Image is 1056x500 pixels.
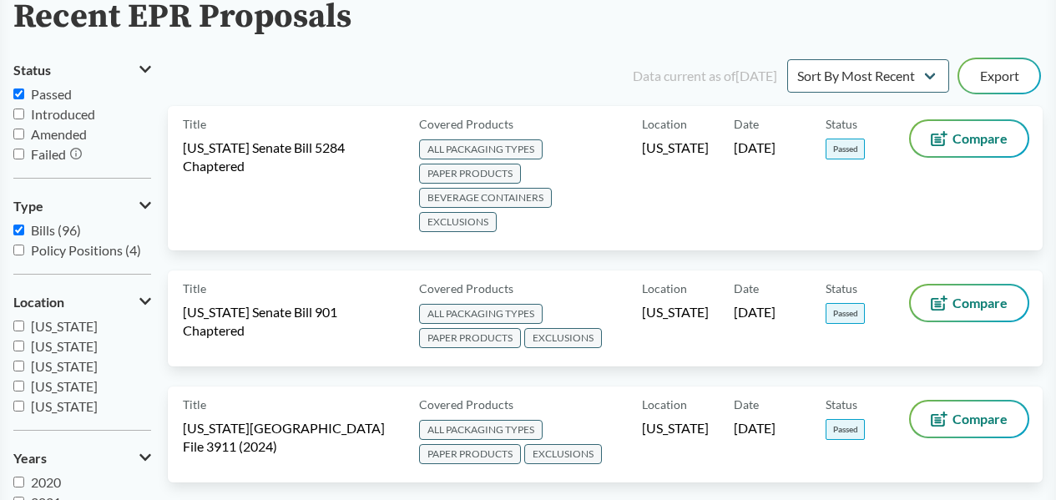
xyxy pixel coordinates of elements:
[419,304,543,324] span: ALL PACKAGING TYPES
[183,280,206,297] span: Title
[13,361,24,371] input: [US_STATE]
[959,59,1039,93] button: Export
[642,303,709,321] span: [US_STATE]
[31,222,81,238] span: Bills (96)
[734,280,759,297] span: Date
[642,280,687,297] span: Location
[13,149,24,159] input: Failed
[13,129,24,139] input: Amended
[826,139,865,159] span: Passed
[952,412,1008,426] span: Compare
[31,126,87,142] span: Amended
[419,396,513,413] span: Covered Products
[13,341,24,351] input: [US_STATE]
[826,303,865,324] span: Passed
[13,401,24,412] input: [US_STATE]
[13,288,151,316] button: Location
[31,242,141,258] span: Policy Positions (4)
[183,303,399,340] span: [US_STATE] Senate Bill 901 Chaptered
[826,396,857,413] span: Status
[31,146,66,162] span: Failed
[419,115,513,133] span: Covered Products
[734,419,776,437] span: [DATE]
[524,328,602,348] span: EXCLUSIONS
[633,66,777,86] div: Data current as of [DATE]
[31,106,95,122] span: Introduced
[13,451,47,466] span: Years
[911,121,1028,156] button: Compare
[826,419,865,440] span: Passed
[13,321,24,331] input: [US_STATE]
[183,396,206,413] span: Title
[13,295,64,310] span: Location
[31,318,98,334] span: [US_STATE]
[183,139,399,175] span: [US_STATE] Senate Bill 5284 Chaptered
[524,444,602,464] span: EXCLUSIONS
[13,477,24,487] input: 2020
[31,378,98,394] span: [US_STATE]
[13,381,24,391] input: [US_STATE]
[642,419,709,437] span: [US_STATE]
[642,115,687,133] span: Location
[419,420,543,440] span: ALL PACKAGING TYPES
[642,396,687,413] span: Location
[31,338,98,354] span: [US_STATE]
[419,139,543,159] span: ALL PACKAGING TYPES
[31,86,72,102] span: Passed
[13,245,24,255] input: Policy Positions (4)
[952,296,1008,310] span: Compare
[734,115,759,133] span: Date
[826,280,857,297] span: Status
[183,419,399,456] span: [US_STATE][GEOGRAPHIC_DATA] File 3911 (2024)
[734,303,776,321] span: [DATE]
[31,474,61,490] span: 2020
[13,88,24,99] input: Passed
[13,192,151,220] button: Type
[419,212,497,232] span: EXCLUSIONS
[13,109,24,119] input: Introduced
[826,115,857,133] span: Status
[952,132,1008,145] span: Compare
[31,358,98,374] span: [US_STATE]
[183,115,206,133] span: Title
[419,164,521,184] span: PAPER PRODUCTS
[13,199,43,214] span: Type
[13,63,51,78] span: Status
[13,56,151,84] button: Status
[419,444,521,464] span: PAPER PRODUCTS
[911,285,1028,321] button: Compare
[13,225,24,235] input: Bills (96)
[419,328,521,348] span: PAPER PRODUCTS
[734,396,759,413] span: Date
[642,139,709,157] span: [US_STATE]
[419,188,552,208] span: BEVERAGE CONTAINERS
[734,139,776,157] span: [DATE]
[13,444,151,472] button: Years
[31,398,98,414] span: [US_STATE]
[911,402,1028,437] button: Compare
[419,280,513,297] span: Covered Products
